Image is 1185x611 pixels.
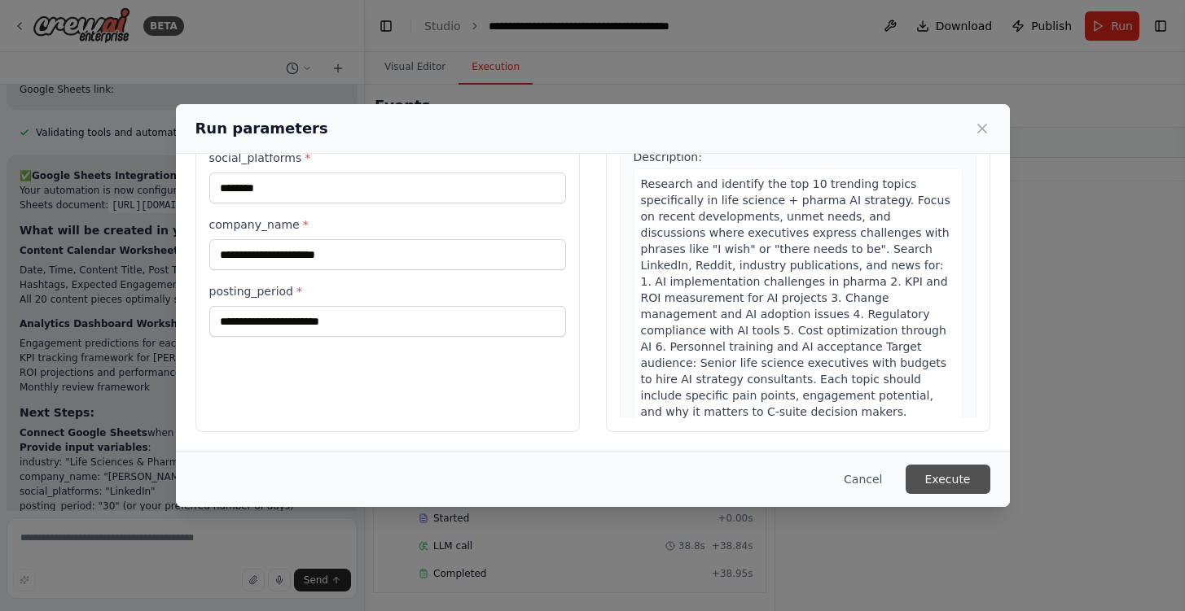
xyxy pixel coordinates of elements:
button: Execute [906,465,990,494]
button: Cancel [831,465,895,494]
label: company_name [209,216,566,233]
h2: Run parameters [195,117,328,140]
label: posting_period [209,283,566,299]
span: Description: [634,151,702,164]
span: Research and identify the top 10 trending topics specifically in life science + pharma AI strateg... [641,177,950,418]
label: social_platforms [209,150,566,166]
